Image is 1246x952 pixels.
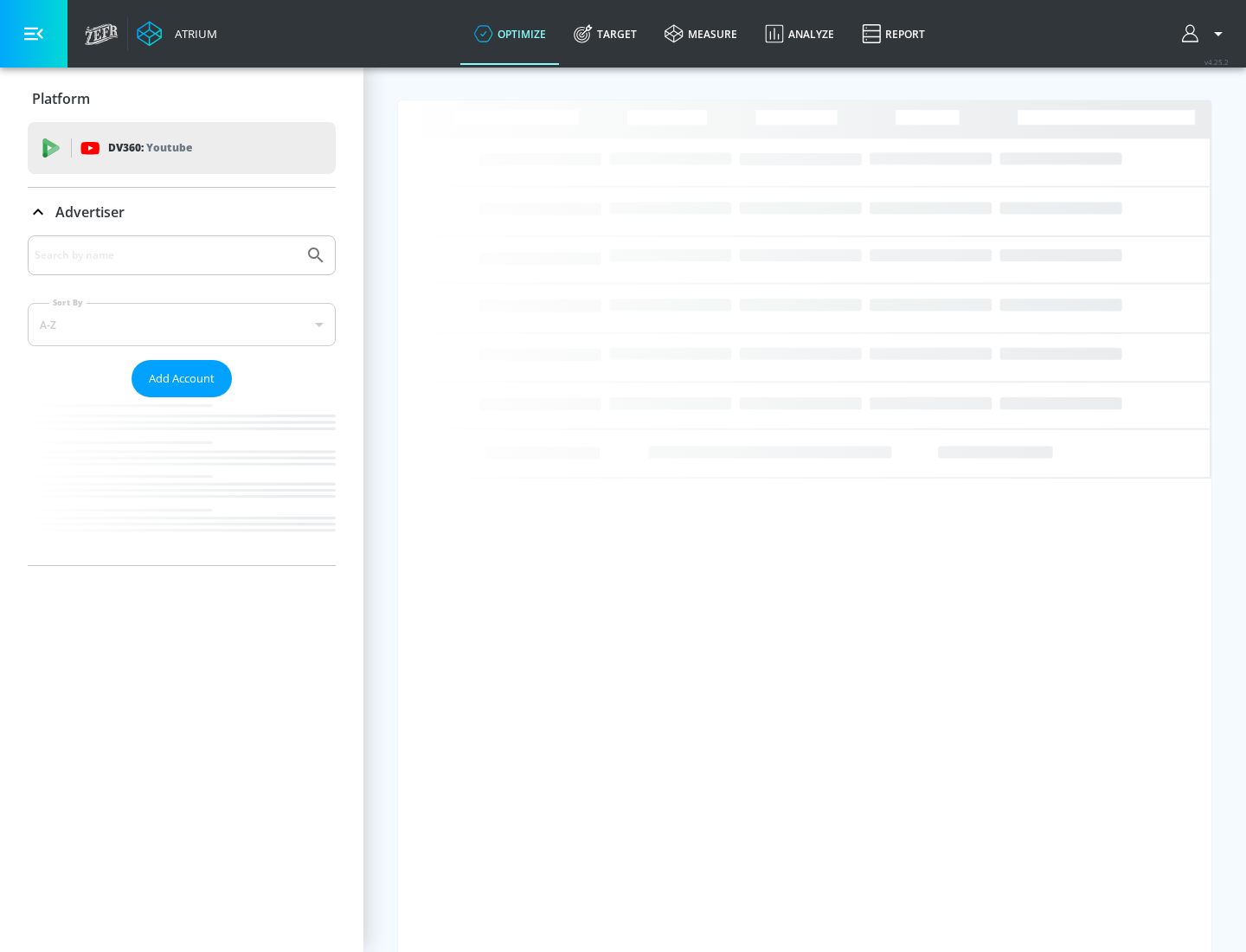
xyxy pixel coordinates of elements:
button: Add Account [132,360,232,397]
p: Advertiser [55,203,125,222]
a: Analyze [751,3,848,65]
label: Sort By [49,297,87,308]
a: Report [848,3,939,65]
span: Add Account [149,369,215,389]
div: Atrium [168,26,217,42]
p: Youtube [146,138,192,157]
div: Advertiser [28,188,336,236]
span: v 4.25.2 [1204,57,1229,67]
input: Search by name [35,244,297,267]
p: DV360: [108,138,192,158]
nav: list of Advertiser [28,397,336,565]
div: DV360: Youtube [28,122,336,174]
div: Advertiser [28,235,336,565]
div: Platform [28,74,336,123]
a: Target [560,3,651,65]
a: optimize [460,3,560,65]
a: Atrium [137,21,217,47]
a: measure [651,3,751,65]
div: A-Z [28,303,336,346]
p: Platform [32,89,90,108]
